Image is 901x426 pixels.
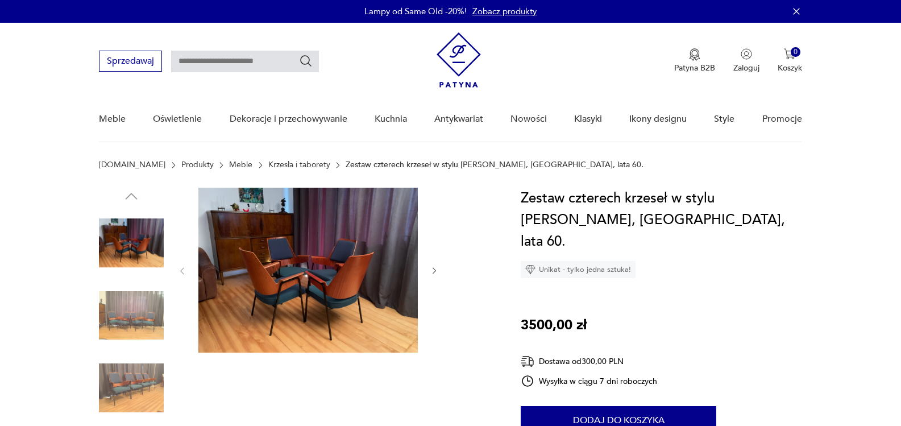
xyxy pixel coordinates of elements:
a: Krzesła i taborety [268,160,330,169]
div: 0 [791,47,800,57]
a: Style [714,97,734,141]
img: Zdjęcie produktu Zestaw czterech krzeseł w stylu Hanno Von Gustedta, Austria, lata 60. [99,355,164,420]
img: Patyna - sklep z meblami i dekoracjami vintage [437,32,481,88]
a: Dekoracje i przechowywanie [230,97,347,141]
a: Klasyki [574,97,602,141]
p: Zaloguj [733,63,759,73]
div: Dostawa od 300,00 PLN [521,354,657,369]
img: Ikona diamentu [525,264,535,275]
a: Oświetlenie [153,97,202,141]
button: 0Koszyk [778,48,802,73]
p: Koszyk [778,63,802,73]
button: Zaloguj [733,48,759,73]
button: Patyna B2B [674,48,715,73]
div: Unikat - tylko jedna sztuka! [521,261,636,278]
a: Meble [229,160,252,169]
p: Zestaw czterech krzeseł w stylu [PERSON_NAME], [GEOGRAPHIC_DATA], lata 60. [346,160,643,169]
p: Patyna B2B [674,63,715,73]
div: Wysyłka w ciągu 7 dni roboczych [521,374,657,388]
img: Zdjęcie produktu Zestaw czterech krzeseł w stylu Hanno Von Gustedta, Austria, lata 60. [198,188,418,353]
a: Kuchnia [375,97,407,141]
a: Promocje [762,97,802,141]
button: Sprzedawaj [99,51,162,72]
a: Produkty [181,160,214,169]
img: Zdjęcie produktu Zestaw czterech krzeseł w stylu Hanno Von Gustedta, Austria, lata 60. [99,210,164,275]
p: Lampy od Same Old -20%! [364,6,467,17]
a: Nowości [510,97,547,141]
a: Ikony designu [629,97,687,141]
img: Zdjęcie produktu Zestaw czterech krzeseł w stylu Hanno Von Gustedta, Austria, lata 60. [99,283,164,348]
img: Ikona medalu [689,48,700,61]
a: Sprzedawaj [99,58,162,66]
p: 3500,00 zł [521,315,587,336]
a: Zobacz produkty [472,6,537,17]
img: Ikona dostawy [521,354,534,369]
a: [DOMAIN_NAME] [99,160,165,169]
a: Antykwariat [434,97,483,141]
a: Meble [99,97,126,141]
a: Ikona medaluPatyna B2B [674,48,715,73]
img: Ikona koszyka [784,48,795,60]
button: Szukaj [299,54,313,68]
img: Ikonka użytkownika [741,48,752,60]
h1: Zestaw czterech krzeseł w stylu [PERSON_NAME], [GEOGRAPHIC_DATA], lata 60. [521,188,802,253]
